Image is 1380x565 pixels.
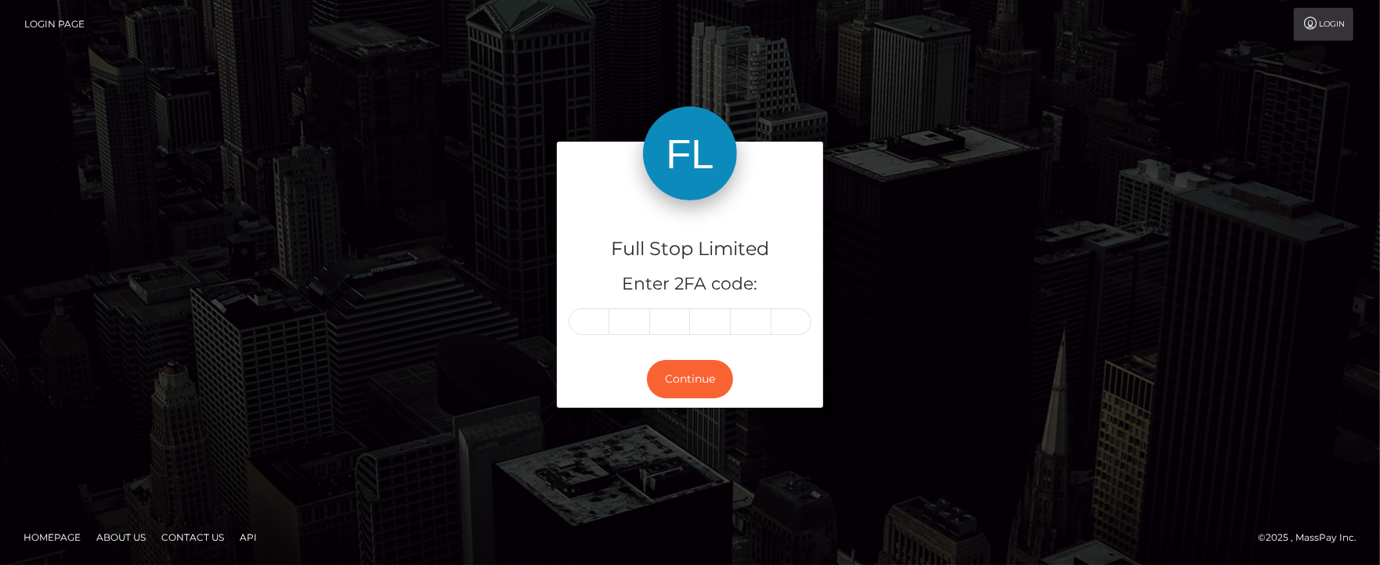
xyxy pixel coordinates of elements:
a: Login Page [24,8,85,41]
div: © 2025 , MassPay Inc. [1258,529,1368,546]
h4: Full Stop Limited [569,236,811,263]
a: Contact Us [155,525,230,549]
a: API [233,525,263,549]
h5: Enter 2FA code: [569,272,811,297]
a: Login [1294,8,1353,41]
a: Homepage [17,525,87,549]
a: About Us [90,525,152,549]
button: Continue [647,360,733,398]
img: Full Stop Limited [643,106,737,200]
